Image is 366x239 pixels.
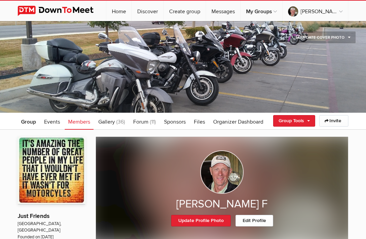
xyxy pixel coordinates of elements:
img: DownToMeet [18,6,104,16]
img: Just Friends [18,136,85,204]
a: Sponsors [161,113,189,130]
span: [GEOGRAPHIC_DATA], [GEOGRAPHIC_DATA] [18,221,85,234]
span: Files [194,118,205,125]
a: Members [65,113,94,130]
span: Forum [133,118,148,125]
span: Events [44,118,60,125]
a: Update Profile Photo [171,215,231,226]
a: Just Friends [18,213,49,220]
a: Gallery (36) [95,113,128,130]
img: Butch F [200,150,244,194]
a: Group Tools [273,115,315,127]
a: Update Cover Photo [290,31,356,43]
span: Gallery [98,118,115,125]
a: Invite [319,115,348,127]
a: Files [190,113,208,130]
a: Organizer Dashboard [210,113,267,130]
a: My Groups [241,1,282,21]
a: Home [106,1,131,21]
a: Events [41,113,63,130]
a: [PERSON_NAME] F [283,1,348,21]
a: Edit Profile [236,215,273,226]
a: Messages [206,1,240,21]
span: Sponsors [164,118,186,125]
h2: [PERSON_NAME] F [109,197,334,212]
span: Group [21,118,36,125]
span: Organizer Dashboard [213,118,263,125]
a: Forum (11) [130,113,159,130]
span: Members [68,118,90,125]
span: (36) [116,118,125,125]
a: Create group [164,1,206,21]
span: (11) [150,118,156,125]
a: Group [18,113,39,130]
a: Discover [132,1,163,21]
